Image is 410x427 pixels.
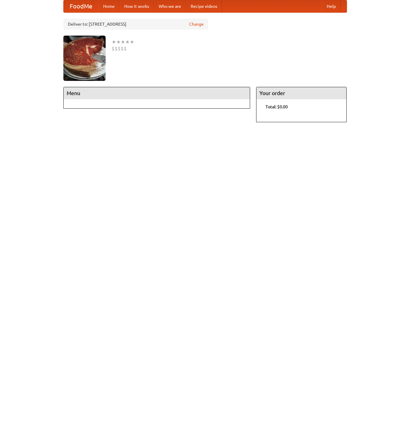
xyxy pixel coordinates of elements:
a: Change [189,21,204,27]
a: How it works [119,0,154,12]
a: Recipe videos [186,0,222,12]
a: FoodMe [64,0,98,12]
div: Deliver to: [STREET_ADDRESS] [63,19,208,30]
img: angular.jpg [63,36,106,81]
li: ★ [130,39,134,45]
li: $ [115,45,118,52]
li: $ [118,45,121,52]
li: ★ [116,39,121,45]
li: $ [124,45,127,52]
b: Total: $0.00 [265,104,288,109]
li: $ [121,45,124,52]
a: Who we are [154,0,186,12]
li: ★ [112,39,116,45]
li: $ [112,45,115,52]
h4: Menu [64,87,250,99]
h4: Your order [256,87,346,99]
a: Home [98,0,119,12]
li: ★ [125,39,130,45]
li: ★ [121,39,125,45]
a: Help [322,0,341,12]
